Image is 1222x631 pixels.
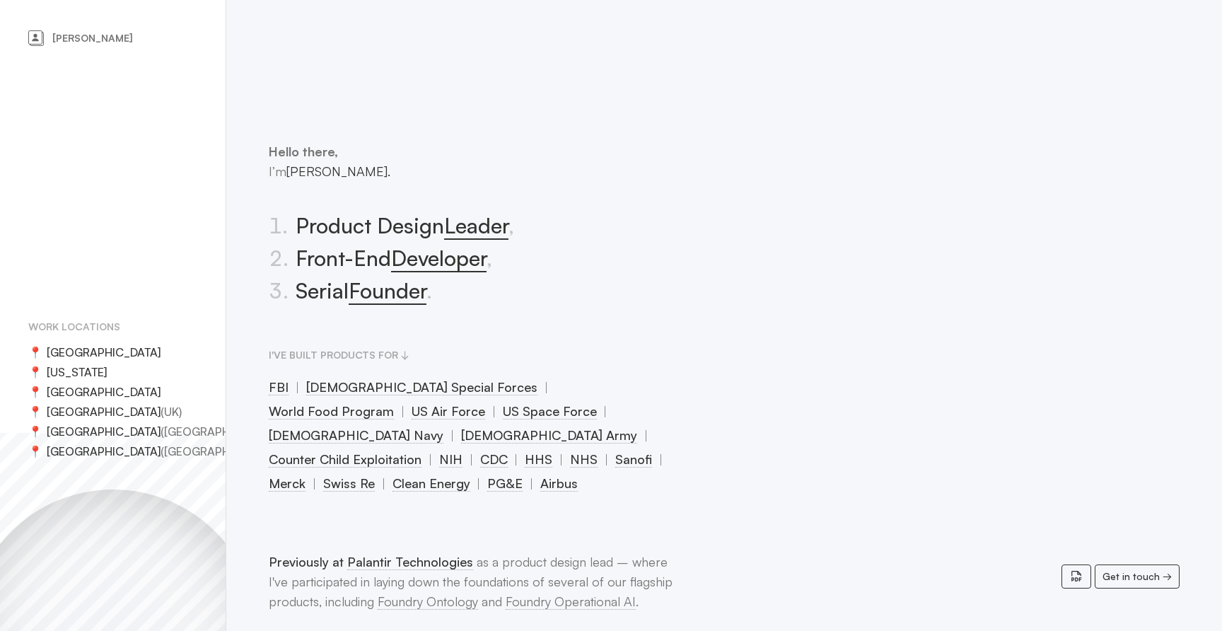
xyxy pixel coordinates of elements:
span: 1 [269,212,282,238]
span: PG&E [487,475,523,492]
span: [US_STATE] [47,362,107,382]
span: [GEOGRAPHIC_DATA] [47,342,161,362]
span: [GEOGRAPHIC_DATA] [47,441,161,461]
a: [PERSON_NAME] [28,28,197,48]
a: Sanofi [608,451,659,467]
h2: Work locations [28,317,197,337]
span: Leader [444,212,508,240]
span: Counter Child Exploitation [269,451,421,468]
span: [GEOGRAPHIC_DATA] [47,382,161,402]
span: Hello there, [269,144,338,159]
span: US Air Force [412,403,485,419]
span: CDC [480,451,508,468]
a: [DEMOGRAPHIC_DATA] Special Forces [299,379,545,395]
span: 📍 [28,382,47,402]
span: [GEOGRAPHIC_DATA] [47,402,161,422]
span: Developer [391,245,487,272]
span: 📍 [28,441,47,461]
span: Merck [269,475,305,492]
li: Serial [269,274,675,307]
a: Palantir Technologies [347,554,473,570]
a: Foundry Ontology [378,594,478,610]
span: . [269,242,296,274]
span: . [426,277,432,303]
span: . [269,209,296,242]
span: 📍 [28,402,47,422]
li: Front-End [269,242,675,274]
span: Clean Energy [392,475,470,492]
a: CDC [473,451,515,467]
h2: I've built products for [269,345,675,365]
a: Resume [1061,565,1091,589]
span: US Space Force [503,403,597,419]
span: FBI [269,379,289,395]
span: HHS [525,451,552,468]
span: . [269,274,296,307]
a: Merck [262,475,313,491]
span: 📍 [28,342,47,362]
a: [DEMOGRAPHIC_DATA] Army [454,427,644,443]
span: 2 [269,245,283,271]
a: HHS [518,451,559,467]
span: [PERSON_NAME]. [286,163,390,179]
a: Foundry Operational AI [506,594,636,610]
span: Swiss Re [323,475,375,492]
span: [DEMOGRAPHIC_DATA] Navy [269,427,443,444]
span: World Food Program [269,403,394,419]
span: Get in touch [1102,567,1160,586]
span: ( [GEOGRAPHIC_DATA] ) [161,422,281,441]
span: , [508,212,514,238]
a: FBI [262,379,296,395]
span: [GEOGRAPHIC_DATA] [47,422,161,441]
span: Airbus [540,475,578,492]
span: , [487,245,492,271]
span: Sanofi [615,451,652,468]
span: 📍 [28,362,47,382]
li: Product Design [269,209,675,242]
span: 3 [269,277,283,303]
span: ( [GEOGRAPHIC_DATA] ) [161,441,281,461]
span: [DEMOGRAPHIC_DATA] Special Forces [306,379,537,395]
a: Get in touch [1095,565,1180,589]
span: [DEMOGRAPHIC_DATA] Army [461,427,637,444]
span: Founder [349,277,426,305]
p: I’m [269,141,675,181]
a: NIH [432,451,470,467]
p: as a product design lead – where I've participated in laying down the foundations of several of o... [269,552,675,611]
span: Previously at [269,554,473,570]
span: NHS [570,451,598,468]
span: 📍 [28,422,47,441]
span: NIH [439,451,462,468]
span: ( UK ) [161,402,182,422]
